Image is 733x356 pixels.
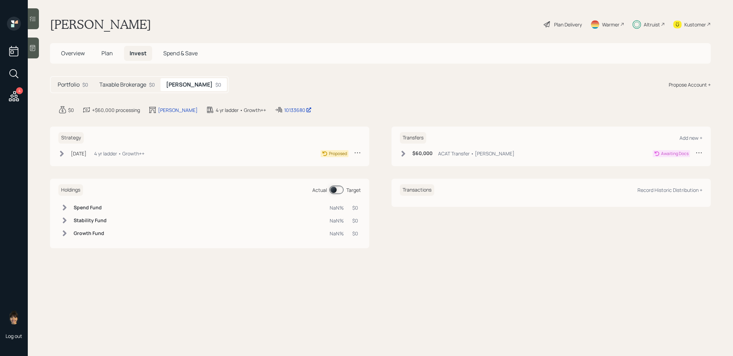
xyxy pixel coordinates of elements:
div: 4 yr ladder • Growth++ [94,150,145,157]
div: NaN% [330,230,344,237]
h6: $60,000 [412,151,433,156]
h5: [PERSON_NAME] [166,81,213,88]
h6: Holdings [58,184,83,196]
div: NaN% [330,204,344,211]
div: NaN% [330,217,344,224]
div: $0 [82,81,88,88]
div: $0 [352,204,358,211]
span: Overview [61,49,85,57]
div: Target [346,186,361,194]
h5: Taxable Brokerage [99,81,146,88]
div: [DATE] [71,150,87,157]
div: Add new + [680,135,702,141]
div: $0 [215,81,221,88]
div: $0 [352,230,358,237]
div: 4 yr ladder • Growth++ [216,106,266,114]
span: Plan [101,49,113,57]
div: 10133680 [284,106,312,114]
div: [PERSON_NAME] [158,106,198,114]
div: Propose Account + [669,81,711,88]
div: $0 [68,106,74,114]
h6: Growth Fund [74,230,107,236]
div: +$60,000 processing [92,106,140,114]
div: $0 [352,217,358,224]
div: Proposed [329,151,347,157]
h6: Transfers [400,132,426,144]
h1: [PERSON_NAME] [50,17,151,32]
span: Spend & Save [163,49,198,57]
div: Kustomer [684,21,706,28]
img: treva-nostdahl-headshot.png [7,310,21,324]
span: Invest [130,49,147,57]
div: Record Historic Distribution + [637,187,702,193]
div: ACAT Transfer • [PERSON_NAME] [438,150,514,157]
div: Plan Delivery [554,21,582,28]
div: Actual [312,186,327,194]
div: Altruist [644,21,660,28]
div: $0 [149,81,155,88]
h6: Strategy [58,132,84,144]
h6: Transactions [400,184,434,196]
div: Log out [6,333,22,339]
div: Warmer [602,21,619,28]
div: 4 [16,87,23,94]
h6: Stability Fund [74,218,107,224]
h6: Spend Fund [74,205,107,211]
div: Awaiting Docs [661,151,689,157]
h5: Portfolio [58,81,80,88]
